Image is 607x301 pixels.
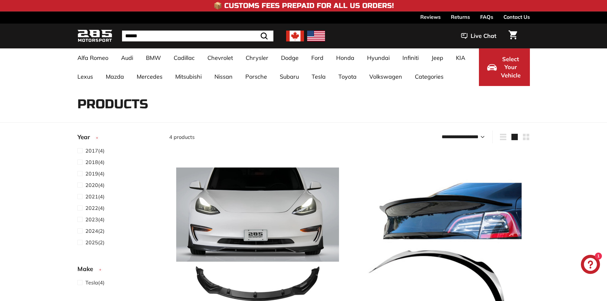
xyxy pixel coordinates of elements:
[122,31,273,41] input: Search
[85,170,105,177] span: (4)
[479,48,530,86] button: Select Your Vehicle
[140,48,167,67] a: BMW
[85,227,105,235] span: (2)
[396,48,425,67] a: Infiniti
[77,131,159,147] button: Year
[85,216,98,223] span: 2023
[85,228,98,234] span: 2024
[363,67,408,86] a: Volkswagen
[332,67,363,86] a: Toyota
[451,11,470,22] a: Returns
[115,48,140,67] a: Audi
[71,48,115,67] a: Alfa Romeo
[71,67,99,86] a: Lexus
[85,205,98,211] span: 2022
[77,262,159,278] button: Make
[85,239,105,246] span: (2)
[85,159,98,165] span: 2018
[239,67,273,86] a: Porsche
[85,147,98,154] span: 2017
[579,255,602,276] inbox-online-store-chat: Shopify online store chat
[85,239,98,246] span: 2025
[330,48,361,67] a: Honda
[85,158,105,166] span: (4)
[408,67,450,86] a: Categories
[425,48,450,67] a: Jeep
[305,48,330,67] a: Ford
[85,182,98,188] span: 2020
[77,29,112,44] img: Logo_285_Motorsport_areodynamics_components
[450,48,472,67] a: KIA
[85,279,98,286] span: Tesla
[85,181,105,189] span: (4)
[85,147,105,154] span: (4)
[505,25,521,47] a: Cart
[85,216,105,223] span: (4)
[453,28,505,44] button: Live Chat
[85,170,98,177] span: 2019
[85,193,105,200] span: (4)
[169,133,350,141] div: 4 products
[471,32,496,40] span: Live Chat
[213,2,394,10] h4: 📦 Customs Fees Prepaid for All US Orders!
[420,11,441,22] a: Reviews
[503,11,530,22] a: Contact Us
[77,133,95,142] span: Year
[500,55,522,80] span: Select Your Vehicle
[201,48,239,67] a: Chevrolet
[85,279,105,286] span: (4)
[77,264,98,274] span: Make
[208,67,239,86] a: Nissan
[273,67,305,86] a: Subaru
[480,11,493,22] a: FAQs
[275,48,305,67] a: Dodge
[130,67,169,86] a: Mercedes
[239,48,275,67] a: Chrysler
[169,67,208,86] a: Mitsubishi
[361,48,396,67] a: Hyundai
[85,204,105,212] span: (4)
[77,97,530,111] h1: Products
[85,193,98,200] span: 2021
[99,67,130,86] a: Mazda
[167,48,201,67] a: Cadillac
[305,67,332,86] a: Tesla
